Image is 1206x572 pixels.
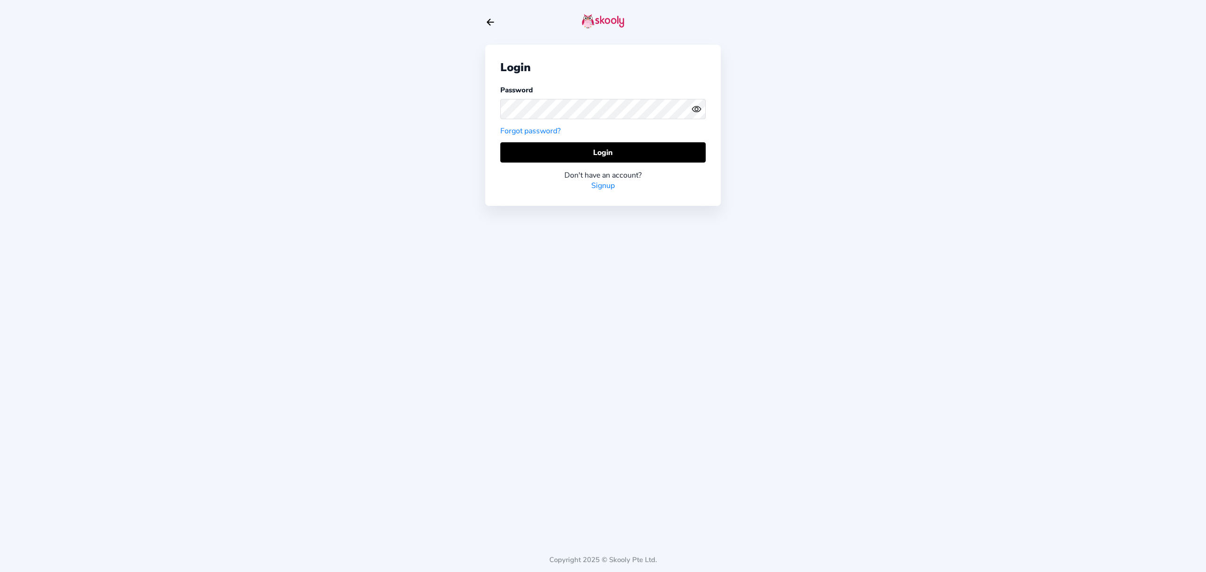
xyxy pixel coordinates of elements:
[500,142,706,163] button: Login
[485,17,496,27] button: arrow back outline
[582,14,624,29] img: skooly-logo.png
[500,126,561,136] a: Forgot password?
[591,180,615,191] a: Signup
[500,60,706,75] div: Login
[500,85,533,95] label: Password
[692,104,701,114] ion-icon: eye outline
[692,104,706,114] button: eye outlineeye off outline
[500,170,706,180] div: Don't have an account?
